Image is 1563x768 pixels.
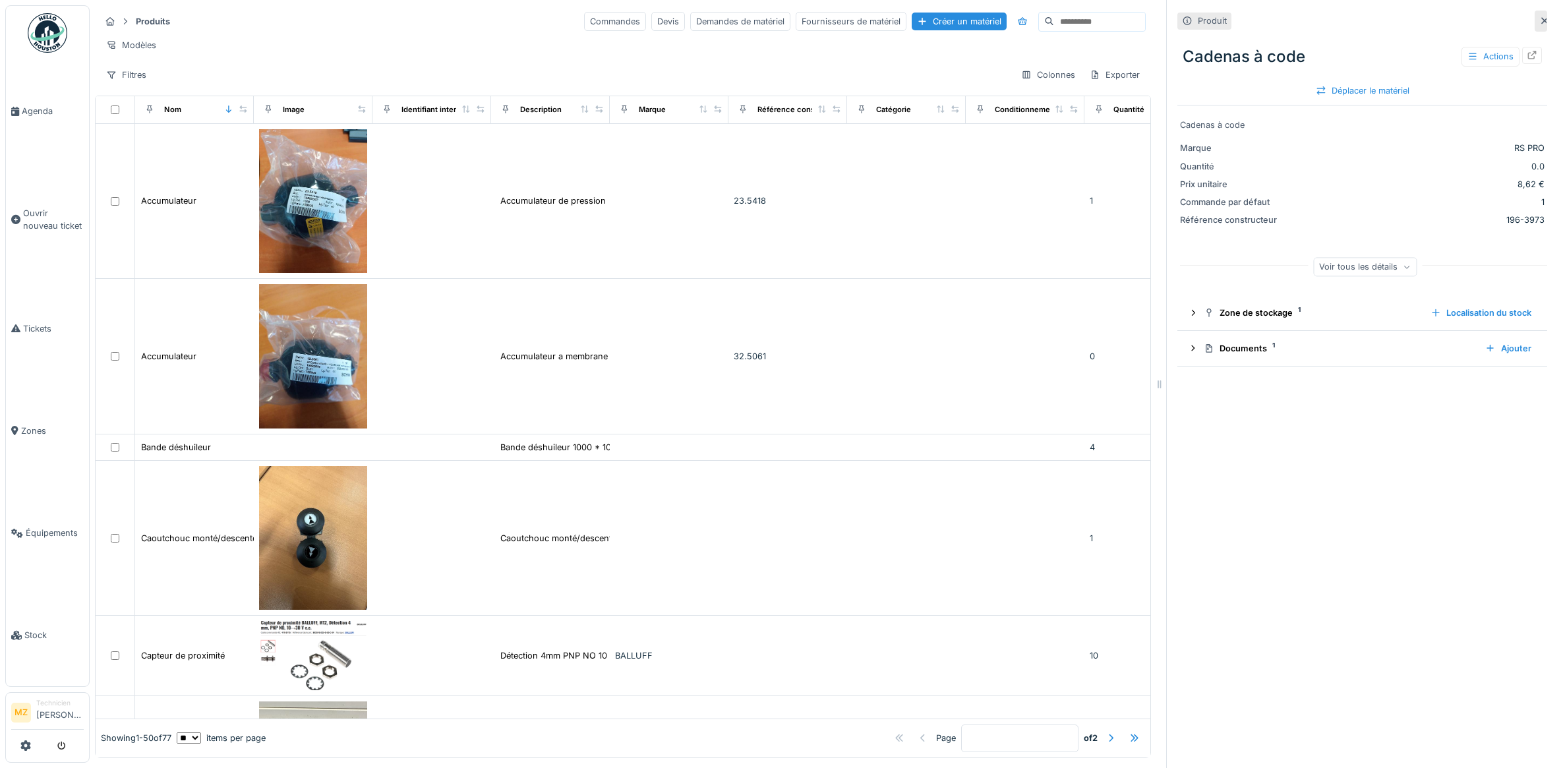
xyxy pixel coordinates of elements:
strong: of 2 [1084,732,1098,744]
div: 4 [1090,441,1198,454]
img: Capteur de proximité [259,621,367,690]
div: Zone de stockage [1204,307,1420,319]
span: Agenda [22,105,84,117]
div: 196-3973 [1284,214,1545,226]
div: Nom [164,104,181,115]
img: Badge_color-CXgf-gQk.svg [28,13,67,53]
div: Page [936,732,956,744]
div: Technicien [36,698,84,708]
div: Quantité [1180,160,1279,173]
a: Équipements [6,482,89,584]
div: Conditionnement [995,104,1057,115]
div: Créer un matériel [912,13,1007,30]
img: Caoutchouc monté/descente potence [259,466,367,610]
div: Référence constructeur [757,104,844,115]
div: Marque [1180,142,1279,154]
div: Quantité [1113,104,1144,115]
div: Voir tous les détails [1313,257,1417,276]
div: Identifiant interne [401,104,465,115]
div: Prix unitaire [1180,178,1279,191]
div: Caoutchouc monté/descente potence [141,532,292,545]
div: Commande par défaut [1180,196,1279,208]
div: Actions [1461,47,1519,66]
div: Ajouter [1480,340,1537,357]
li: MZ [11,703,31,723]
div: Demandes de matériel [690,12,790,31]
div: Déplacer le matériel [1311,82,1415,100]
div: BALLUFF [615,649,723,662]
div: items per page [177,732,266,744]
div: Showing 1 - 50 of 77 [101,732,171,744]
div: Marque [639,104,666,115]
a: Stock [6,584,89,686]
img: Accumulateur [259,129,367,274]
div: 8,62 € [1284,178,1545,191]
div: Référence constructeur [1180,214,1279,226]
div: 1 [1090,194,1198,207]
span: Tickets [23,322,84,335]
a: Zones [6,380,89,482]
div: Commandes [584,12,646,31]
div: Accumulateur a membrane 0531601551 PO=75 [500,350,687,363]
div: 0.0 [1284,160,1545,173]
div: RS PRO [1284,142,1545,154]
div: Détection 4mm PNP NO 10 30V c.c [500,649,641,662]
div: Catégorie [876,104,911,115]
li: [PERSON_NAME] [36,698,84,726]
div: 23.5418 [734,194,842,207]
div: 1 [1090,532,1198,545]
div: Bande déshuileur [141,441,211,454]
summary: Zone de stockage1Localisation du stock [1183,301,1542,325]
div: Cadenas à code [1180,119,1545,131]
span: Ouvrir nouveau ticket [23,207,84,232]
a: Agenda [6,60,89,162]
div: Accumulateur de pression [500,194,606,207]
div: Capteur de proximité [141,649,225,662]
div: Accumulateur [141,194,196,207]
div: Produit [1198,15,1227,27]
div: Documents [1204,342,1475,355]
img: Accumulateur [259,284,367,428]
strong: Produits [131,15,175,28]
div: Localisation du stock [1425,304,1537,322]
a: Tickets [6,278,89,380]
div: Caoutchouc monté/descente potence [500,532,651,545]
summary: Documents1Ajouter [1183,336,1542,361]
div: 10 [1090,649,1198,662]
div: Description [520,104,562,115]
div: 1 [1284,196,1545,208]
div: 32.5061 [734,350,842,363]
div: Modèles [100,36,162,55]
span: Zones [21,425,84,437]
span: Équipements [26,527,84,539]
div: Accumulateur [141,350,196,363]
div: Colonnes [1015,65,1081,84]
div: Exporter [1084,65,1146,84]
div: 0 [1090,350,1198,363]
div: Cadenas à code [1177,40,1547,74]
div: Bande déshuileur 1000 * 100 pour kitamura [500,441,675,454]
div: Devis [651,12,685,31]
div: Image [283,104,305,115]
div: Filtres [100,65,152,84]
div: Fournisseurs de matériel [796,12,906,31]
a: Ouvrir nouveau ticket [6,162,89,277]
span: Stock [24,629,84,641]
a: MZ Technicien[PERSON_NAME] [11,698,84,730]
